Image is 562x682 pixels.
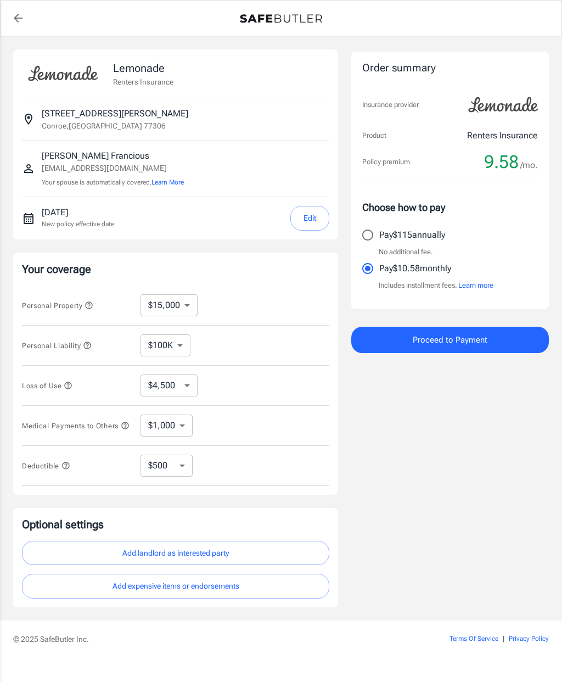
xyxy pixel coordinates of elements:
[458,280,493,291] button: Learn more
[13,634,412,645] p: © 2025 SafeButler Inc.
[22,422,130,430] span: Medical Payments to Others
[362,200,538,215] p: Choose how to pay
[22,339,92,352] button: Personal Liability
[22,459,70,472] button: Deductible
[362,156,410,167] p: Policy premium
[484,151,519,173] span: 9.58
[22,379,72,392] button: Loss of Use
[22,419,130,432] button: Medical Payments to Others
[113,76,173,87] p: Renters Insurance
[240,14,322,23] img: Back to quotes
[22,113,35,126] svg: Insured address
[379,280,493,291] p: Includes installment fees.
[379,262,451,275] p: Pay $10.58 monthly
[113,60,173,76] p: Lemonade
[42,149,184,163] p: [PERSON_NAME] Francious
[22,541,329,566] button: Add landlord as interested party
[22,462,70,470] span: Deductible
[509,635,549,642] a: Privacy Policy
[22,299,93,312] button: Personal Property
[42,177,184,188] p: Your spouse is automatically covered.
[42,206,114,219] p: [DATE]
[42,163,184,174] p: [EMAIL_ADDRESS][DOMAIN_NAME]
[503,635,504,642] span: |
[413,333,487,347] span: Proceed to Payment
[22,162,35,175] svg: Insured person
[462,90,544,120] img: Lemonade
[7,7,29,29] a: back to quotes
[151,177,184,187] button: Learn More
[22,58,104,89] img: Lemonade
[22,382,72,390] span: Loss of Use
[379,247,433,258] p: No additional fee.
[22,517,329,532] p: Optional settings
[449,635,498,642] a: Terms Of Service
[362,60,538,76] div: Order summary
[22,301,93,310] span: Personal Property
[362,99,419,110] p: Insurance provider
[42,107,188,120] p: [STREET_ADDRESS][PERSON_NAME]
[22,261,329,277] p: Your coverage
[22,342,92,350] span: Personal Liability
[290,206,329,231] button: Edit
[520,158,538,173] span: /mo.
[22,574,329,599] button: Add expensive items or endorsements
[379,228,445,242] p: Pay $115 annually
[42,120,166,131] p: Conroe , [GEOGRAPHIC_DATA] 77306
[351,327,549,353] button: Proceed to Payment
[467,129,538,142] p: Renters Insurance
[362,130,386,141] p: Product
[22,212,35,225] svg: New policy start date
[42,219,114,229] p: New policy effective date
